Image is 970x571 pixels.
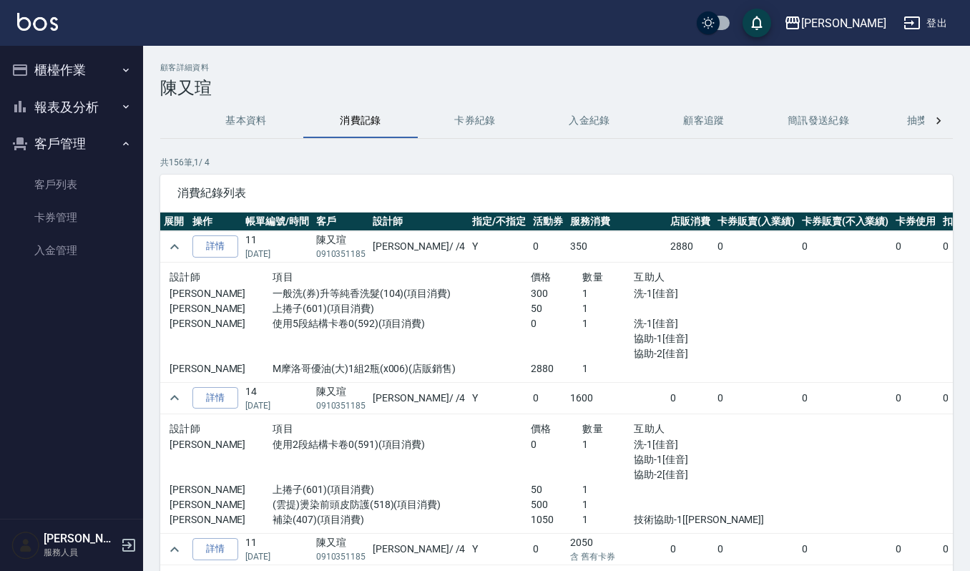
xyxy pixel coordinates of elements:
button: save [743,9,771,37]
td: 陳又瑄 [313,534,370,565]
p: [DATE] [245,248,309,260]
button: 客戶管理 [6,125,137,162]
a: 客戶列表 [6,168,137,201]
p: [PERSON_NAME] [170,316,273,331]
span: 價格 [531,423,552,434]
span: 互助人 [634,271,665,283]
p: 300 [531,286,582,301]
p: 50 [531,301,582,316]
p: 協助-2[佳音] [634,346,788,361]
p: 500 [531,497,582,512]
button: expand row [164,539,185,560]
p: M摩洛哥優油(大)1組2瓶(x006)(店販銷售) [273,361,531,376]
td: 0 [714,382,798,414]
th: 活動券 [529,213,567,231]
a: 詳情 [192,235,238,258]
th: 帳單編號/時間 [242,213,313,231]
td: 0 [529,231,567,263]
h5: [PERSON_NAME] [44,532,117,546]
p: 上捲子(601)(項目消費) [273,482,531,497]
button: 登出 [898,10,953,36]
img: Person [11,531,40,560]
p: 洗-1[佳音] [634,316,788,331]
p: [PERSON_NAME] [170,361,273,376]
a: 詳情 [192,387,238,409]
p: [PERSON_NAME] [170,437,273,452]
button: 報表及分析 [6,89,137,126]
th: 店販消費 [667,213,714,231]
td: 0 [714,231,798,263]
td: 陳又瑄 [313,231,370,263]
p: 0 [531,437,582,452]
td: 11 [242,534,313,565]
p: 使用5段結構卡卷0(592)(項目消費) [273,316,531,331]
td: 0 [892,231,939,263]
p: 1 [582,497,634,512]
td: 陳又瑄 [313,382,370,414]
td: 0 [798,382,893,414]
span: 互助人 [634,423,665,434]
p: 一般洗(券)升等純香洗髮(104)(項目消費) [273,286,531,301]
p: 補染(407)(項目消費) [273,512,531,527]
p: 1 [582,512,634,527]
span: 設計師 [170,271,200,283]
td: 2880 [667,231,714,263]
th: 卡券使用 [892,213,939,231]
td: 0 [798,231,893,263]
th: 卡券販賣(不入業績) [798,213,893,231]
p: 1 [582,361,634,376]
td: [PERSON_NAME] / /4 [369,382,469,414]
span: 價格 [531,271,552,283]
td: 1600 [567,382,667,414]
a: 詳情 [192,538,238,560]
td: 0 [892,534,939,565]
p: 1 [582,482,634,497]
p: 服務人員 [44,546,117,559]
h3: 陳又瑄 [160,78,953,98]
p: 0910351185 [316,248,366,260]
span: 數量 [582,423,603,434]
p: [PERSON_NAME] [170,497,273,512]
p: [PERSON_NAME] [170,512,273,527]
td: 0 [714,534,798,565]
td: 2050 [567,534,667,565]
p: 含 舊有卡券 [570,550,663,563]
p: 洗-1[佳音] [634,286,788,301]
td: [PERSON_NAME] / /4 [369,534,469,565]
p: 50 [531,482,582,497]
p: [DATE] [245,550,309,563]
p: 0 [531,316,582,331]
th: 服務消費 [567,213,667,231]
button: expand row [164,387,185,409]
p: [PERSON_NAME] [170,286,273,301]
p: 0910351185 [316,550,366,563]
a: 卡券管理 [6,201,137,234]
p: 共 156 筆, 1 / 4 [160,156,953,169]
td: 14 [242,382,313,414]
div: [PERSON_NAME] [801,14,886,32]
span: 項目 [273,271,293,283]
p: 0910351185 [316,399,366,412]
p: 2880 [531,361,582,376]
span: 項目 [273,423,293,434]
td: 0 [529,534,567,565]
button: 簡訊發送紀錄 [761,104,876,138]
p: 協助-1[佳音] [634,331,788,346]
td: Y [469,382,529,414]
td: Y [469,534,529,565]
button: expand row [164,236,185,258]
button: [PERSON_NAME] [778,9,892,38]
th: 設計師 [369,213,469,231]
img: Logo [17,13,58,31]
p: 1 [582,301,634,316]
th: 指定/不指定 [469,213,529,231]
p: [PERSON_NAME] [170,301,273,316]
button: 顧客追蹤 [647,104,761,138]
td: 0 [667,534,714,565]
h2: 顧客詳細資料 [160,63,953,72]
p: [PERSON_NAME] [170,482,273,497]
button: 基本資料 [189,104,303,138]
p: 協助-1[佳音] [634,452,788,467]
button: 櫃檯作業 [6,52,137,89]
td: 11 [242,231,313,263]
